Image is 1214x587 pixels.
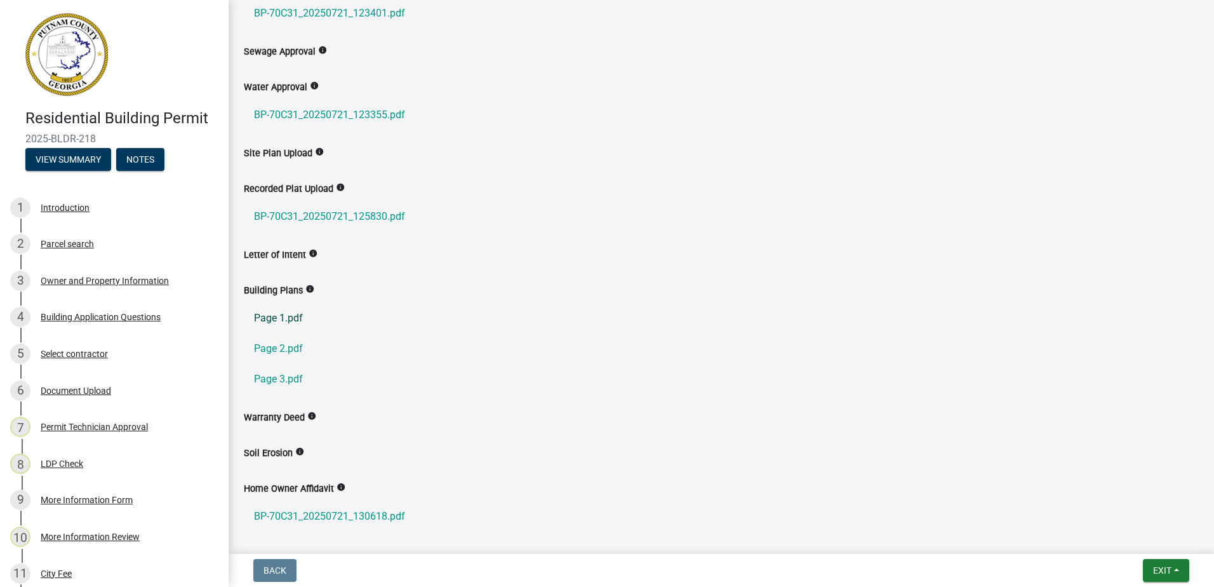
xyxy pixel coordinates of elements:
[41,496,133,504] div: More Information Form
[41,386,111,395] div: Document Upload
[244,185,333,194] label: Recorded Plat Upload
[10,307,30,327] div: 4
[10,381,30,401] div: 6
[41,349,108,358] div: Select contractor
[253,559,297,582] button: Back
[41,240,94,248] div: Parcel search
[263,565,286,576] span: Back
[41,569,72,578] div: City Fee
[244,364,1199,395] a: Page 3.pdf
[305,285,314,293] i: info
[244,201,1199,232] a: BP-70C31_20250721_125830.pdf
[318,46,327,55] i: info
[244,149,312,158] label: Site Plan Upload
[244,501,1199,532] a: BP-70C31_20250721_130618.pdf
[25,13,108,96] img: Putnam County, Georgia
[10,490,30,510] div: 9
[10,417,30,437] div: 7
[10,527,30,547] div: 10
[25,133,203,145] span: 2025-BLDR-218
[41,313,161,321] div: Building Application Questions
[1143,559,1189,582] button: Exit
[244,83,307,92] label: Water Approval
[10,454,30,474] div: 8
[41,203,90,212] div: Introduction
[41,276,169,285] div: Owner and Property Information
[10,234,30,254] div: 2
[41,422,148,431] div: Permit Technician Approval
[25,148,111,171] button: View Summary
[244,414,305,422] label: Warranty Deed
[10,344,30,364] div: 5
[336,183,345,192] i: info
[307,412,316,421] i: info
[244,334,1199,364] a: Page 2.pdf
[244,48,316,57] label: Sewage Approval
[41,532,140,541] div: More Information Review
[309,249,317,258] i: info
[116,155,164,165] wm-modal-confirm: Notes
[315,147,324,156] i: info
[10,563,30,584] div: 11
[1153,565,1171,576] span: Exit
[116,148,164,171] button: Notes
[10,198,30,218] div: 1
[10,271,30,291] div: 3
[25,109,218,128] h4: Residential Building Permit
[244,485,334,494] label: Home Owner Affidavit
[244,251,306,260] label: Letter of Intent
[244,303,1199,334] a: Page 1.pdf
[337,483,345,492] i: info
[41,459,83,468] div: LDP Check
[244,449,293,458] label: Soil Erosion
[25,155,111,165] wm-modal-confirm: Summary
[244,287,303,295] label: Building Plans
[310,81,319,90] i: info
[295,447,304,456] i: info
[244,100,1199,130] a: BP-70C31_20250721_123355.pdf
